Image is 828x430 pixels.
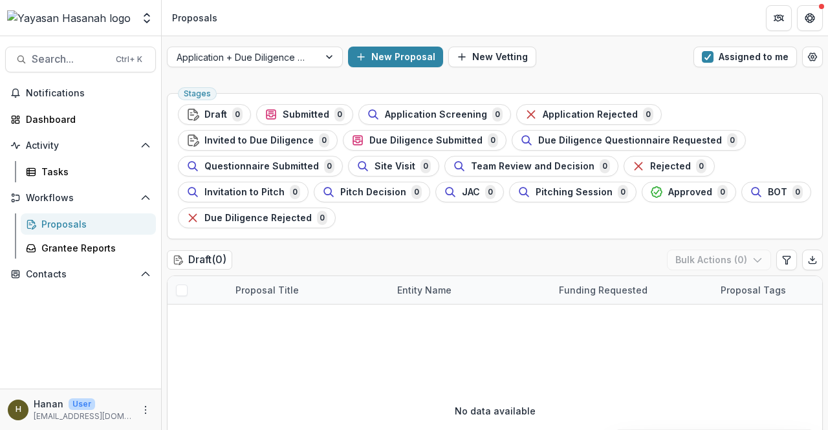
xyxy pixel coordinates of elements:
[228,276,389,304] div: Proposal Title
[471,161,594,172] span: Team Review and Decision
[178,104,251,125] button: Draft0
[696,159,706,173] span: 0
[768,187,787,198] span: BOT
[650,161,691,172] span: Rejected
[256,104,353,125] button: Submitted0
[167,250,232,269] h2: Draft ( 0 )
[340,187,406,198] span: Pitch Decision
[41,217,146,231] div: Proposals
[667,250,771,270] button: Bulk Actions (0)
[5,135,156,156] button: Open Activity
[319,133,329,147] span: 0
[178,182,309,202] button: Invitation to Pitch0
[283,109,329,120] span: Submitted
[26,113,146,126] div: Dashboard
[21,161,156,182] a: Tasks
[741,182,811,202] button: BOT0
[26,269,135,280] span: Contacts
[485,185,496,199] span: 0
[802,250,823,270] button: Export table data
[324,159,334,173] span: 0
[538,135,722,146] span: Due Diligence Questionnaire Requested
[34,397,63,411] p: Hanan
[444,156,618,177] button: Team Review and Decision0
[21,213,156,235] a: Proposals
[172,11,217,25] div: Proposals
[776,250,797,270] button: Edit table settings
[32,53,108,65] span: Search...
[766,5,792,31] button: Partners
[228,283,307,297] div: Proposal Title
[385,109,487,120] span: Application Screening
[516,104,662,125] button: Application Rejected0
[178,156,343,177] button: Questionnaire Submitted0
[34,411,133,422] p: [EMAIL_ADDRESS][DOMAIN_NAME]
[642,182,736,202] button: Approved0
[138,402,153,418] button: More
[411,185,422,199] span: 0
[348,156,439,177] button: Site Visit0
[21,237,156,259] a: Grantee Reports
[167,8,223,27] nav: breadcrumb
[713,283,794,297] div: Proposal Tags
[492,107,503,122] span: 0
[26,193,135,204] span: Workflows
[343,130,507,151] button: Due Diligence Submitted0
[420,159,431,173] span: 0
[5,83,156,103] button: Notifications
[358,104,511,125] button: Application Screening0
[375,161,415,172] span: Site Visit
[618,185,628,199] span: 0
[26,88,151,99] span: Notifications
[314,182,430,202] button: Pitch Decision0
[232,107,243,122] span: 0
[509,182,637,202] button: Pitching Session0
[138,5,156,31] button: Open entity switcher
[204,135,314,146] span: Invited to Due Diligence
[204,213,312,224] span: Due Diligence Rejected
[717,185,728,199] span: 0
[600,159,610,173] span: 0
[551,276,713,304] div: Funding Requested
[16,405,21,414] div: Hanan
[290,185,300,199] span: 0
[512,130,746,151] button: Due Diligence Questionnaire Requested0
[178,208,336,228] button: Due Diligence Rejected0
[369,135,483,146] span: Due Diligence Submitted
[389,276,551,304] div: Entity Name
[113,52,145,67] div: Ctrl + K
[624,156,715,177] button: Rejected0
[26,140,135,151] span: Activity
[435,182,504,202] button: JAC0
[348,47,443,67] button: New Proposal
[317,211,327,225] span: 0
[643,107,653,122] span: 0
[5,47,156,72] button: Search...
[5,109,156,130] a: Dashboard
[543,109,638,120] span: Application Rejected
[488,133,498,147] span: 0
[184,89,211,98] span: Stages
[389,283,459,297] div: Entity Name
[7,10,131,26] img: Yayasan Hasanah logo
[204,161,319,172] span: Questionnaire Submitted
[5,188,156,208] button: Open Workflows
[334,107,345,122] span: 0
[462,187,480,198] span: JAC
[41,241,146,255] div: Grantee Reports
[455,404,536,418] p: No data available
[797,5,823,31] button: Get Help
[178,130,338,151] button: Invited to Due Diligence0
[536,187,613,198] span: Pitching Session
[802,47,823,67] button: Open table manager
[204,109,227,120] span: Draft
[448,47,536,67] button: New Vetting
[551,283,655,297] div: Funding Requested
[693,47,797,67] button: Assigned to me
[41,165,146,178] div: Tasks
[727,133,737,147] span: 0
[69,398,95,410] p: User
